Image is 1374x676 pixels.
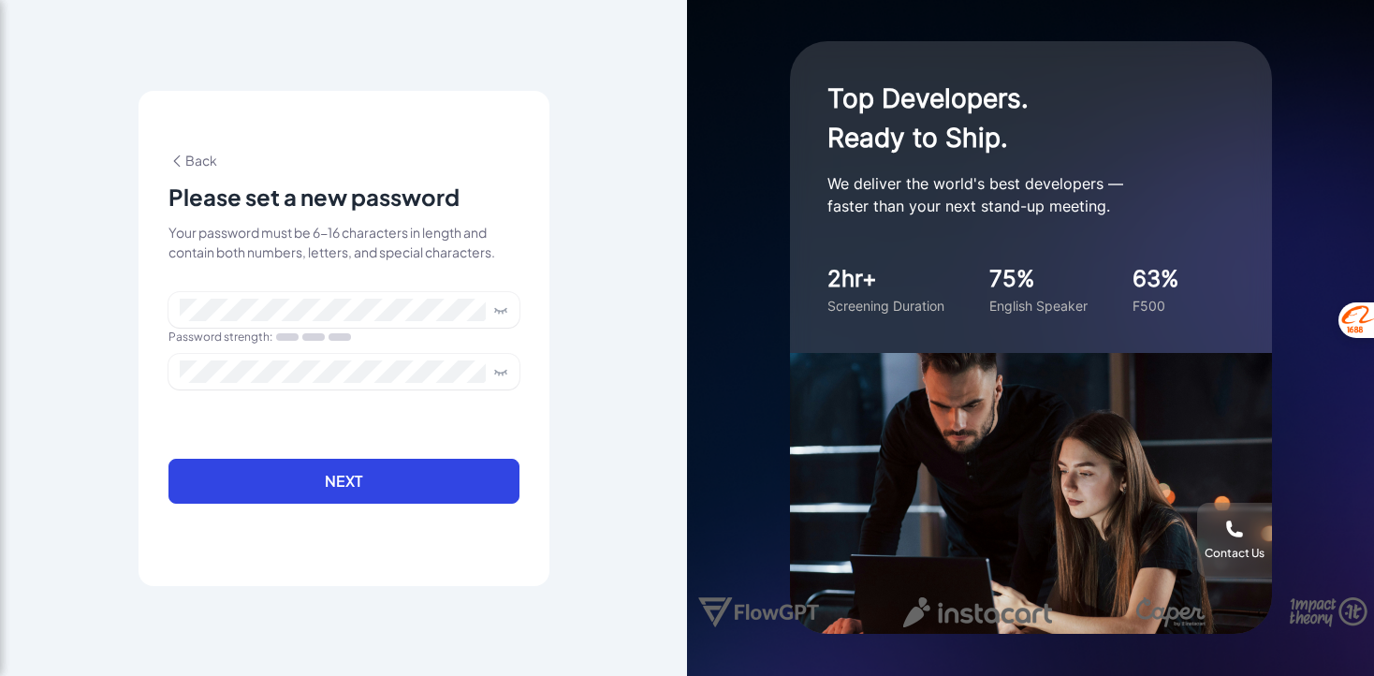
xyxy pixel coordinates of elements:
[1133,296,1179,316] div: F500
[1205,546,1264,561] div: Contact Us
[168,152,217,169] span: Back
[168,182,460,212] p: Please set a new password
[168,459,519,504] button: Next
[989,262,1088,296] div: 75%
[827,296,944,316] div: Screening Duration
[989,296,1088,316] div: English Speaker
[168,223,519,262] div: Your password must be 6-16 characters in length and contain both numbers, letters, and special ch...
[168,328,519,346] div: Password strength :
[827,79,1202,157] h1: Top Developers. Ready to Ship.
[1197,503,1272,578] button: Contact Us
[827,262,944,296] div: 2hr+
[1133,262,1179,296] div: 63%
[827,172,1202,217] p: We deliver the world's best developers — faster than your next stand-up meeting.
